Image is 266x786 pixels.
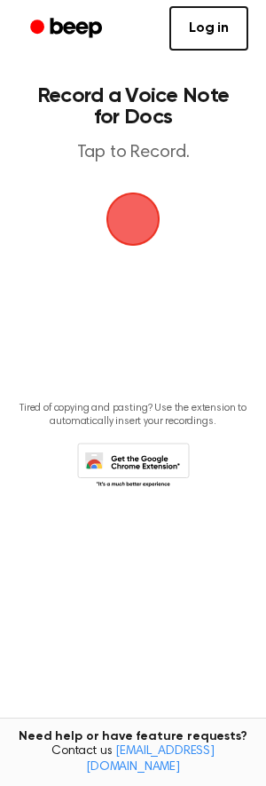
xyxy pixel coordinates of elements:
a: Beep [18,12,118,46]
a: [EMAIL_ADDRESS][DOMAIN_NAME] [86,745,215,774]
a: Log in [169,6,248,51]
h1: Record a Voice Note for Docs [32,85,234,128]
span: Contact us [11,744,255,775]
p: Tired of copying and pasting? Use the extension to automatically insert your recordings. [14,402,252,428]
p: Tap to Record. [32,142,234,164]
img: Beep Logo [106,193,160,246]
